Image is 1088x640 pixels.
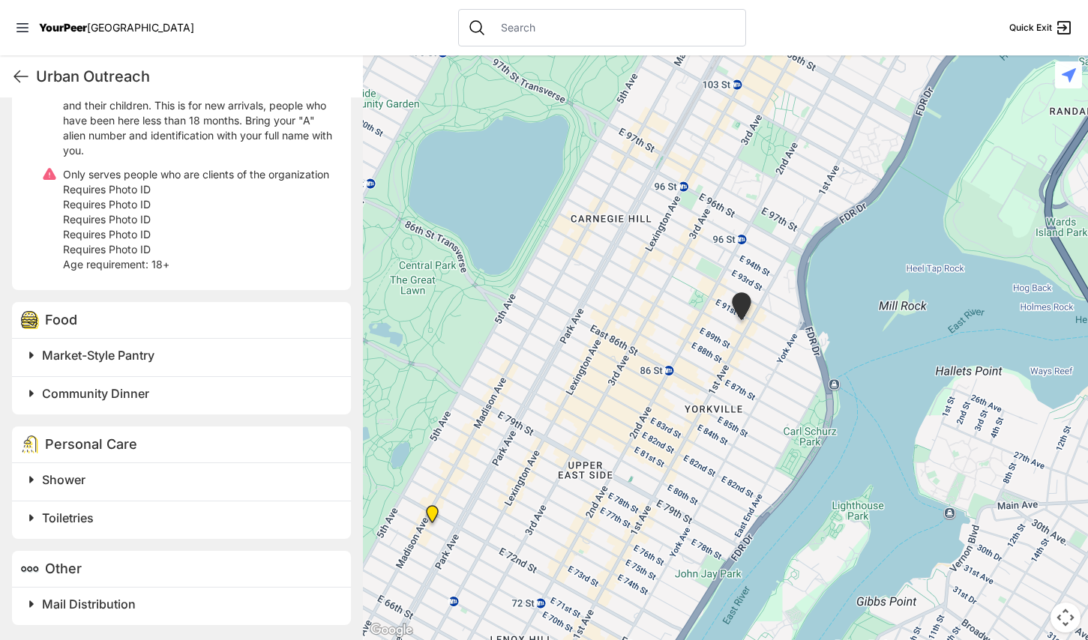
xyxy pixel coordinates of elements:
[367,621,416,640] a: Open this area in Google Maps (opens a new window)
[63,257,329,272] p: 18+
[42,510,94,525] span: Toiletries
[42,597,136,612] span: Mail Distribution
[63,212,329,227] p: Requires Photo ID
[42,386,149,401] span: Community Dinner
[423,505,442,529] div: Manhattan
[87,21,194,34] span: [GEOGRAPHIC_DATA]
[1009,22,1052,34] span: Quick Exit
[39,23,194,32] a: YourPeer[GEOGRAPHIC_DATA]
[492,20,736,35] input: Search
[63,197,329,212] p: Requires Photo ID
[63,227,329,242] p: Requires Photo ID
[63,168,329,181] span: Only serves people who are clients of the organization
[36,66,351,87] h1: Urban Outreach
[45,436,137,452] span: Personal Care
[1051,603,1081,633] button: Map camera controls
[729,292,754,326] div: Avenue Church
[45,561,82,576] span: Other
[42,348,154,363] span: Market-Style Pantry
[63,258,148,271] span: Age requirement:
[45,312,77,327] span: Food
[63,242,329,257] p: Requires Photo ID
[39,21,87,34] span: YourPeer
[1009,19,1073,37] a: Quick Exit
[63,182,329,197] p: Requires Photo ID
[367,621,416,640] img: Google
[42,472,85,487] span: Shower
